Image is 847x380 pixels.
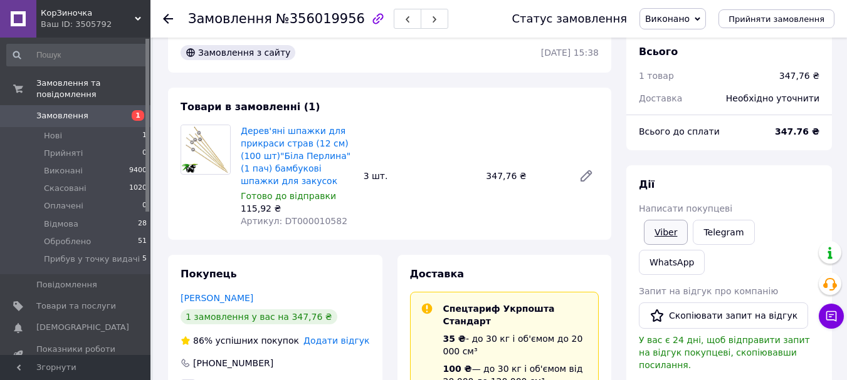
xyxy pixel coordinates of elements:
[241,126,350,186] a: Дерев'яні шпажки для прикраси страв (12 см)(100 шт)"Біла Перлина"(1 пач) бамбукові шпажки для зак...
[44,148,83,159] span: Прийняті
[639,203,732,213] span: Написати покупцеві
[639,178,655,190] span: Дії
[138,218,147,230] span: 28
[693,220,754,245] a: Telegram
[36,322,129,333] span: [DEMOGRAPHIC_DATA]
[193,336,213,346] span: 86%
[819,304,844,329] button: Чат з покупцем
[181,101,320,113] span: Товари в замовленні (1)
[129,165,147,177] span: 9400
[241,191,336,201] span: Готово до відправки
[163,13,173,25] div: Повернутися назад
[639,302,808,329] button: Скопіювати запит на відгук
[181,309,337,324] div: 1 замовлення у вас на 347,76 ₴
[181,45,295,60] div: Замовлення з сайту
[44,218,78,230] span: Відмова
[410,268,465,280] span: Доставка
[639,286,778,296] span: Запит на відгук про компанію
[443,332,589,357] div: - до 30 кг і об'ємом до 20 000 см³
[36,344,116,366] span: Показники роботи компанії
[142,148,147,159] span: 0
[639,250,705,275] a: WhatsApp
[44,183,87,194] span: Скасовані
[44,254,140,265] span: Прибув у точку видачі
[639,46,678,58] span: Всього
[443,334,466,344] span: 35 ₴
[188,11,272,26] span: Замовлення
[541,48,599,58] time: [DATE] 15:38
[443,364,472,374] span: 100 ₴
[44,200,83,212] span: Оплачені
[36,110,88,121] span: Замовлення
[639,126,720,136] span: Всього до сплати
[303,336,369,346] span: Додати відгук
[41,19,150,30] div: Ваш ID: 3505792
[718,85,827,112] div: Необхідно уточнити
[512,13,627,25] div: Статус замовлення
[181,268,237,280] span: Покупець
[192,357,275,369] div: [PHONE_NUMBER]
[138,236,147,247] span: 51
[645,14,690,24] span: Виконано
[775,126,819,136] b: 347.76 ₴
[142,130,147,141] span: 1
[181,293,253,303] a: [PERSON_NAME]
[129,183,147,194] span: 1020
[6,44,148,66] input: Пошук
[132,110,144,121] span: 1
[41,8,135,19] span: КорЗиночка
[44,236,91,247] span: Оброблено
[779,69,819,82] div: 347,76 ₴
[276,11,365,26] span: №356019956
[644,220,688,245] a: Viber
[36,78,150,100] span: Замовлення та повідомлення
[36,300,116,312] span: Товари та послуги
[639,93,682,103] span: Доставка
[718,9,834,28] button: Прийняти замовлення
[574,163,599,188] a: Редагувати
[181,125,230,173] img: Дерев'яні шпажки для прикраси страв (12 см)(100 шт)"Біла Перлина"(1 пач) бамбукові шпажки для зак...
[639,71,674,81] span: 1 товар
[443,304,555,326] span: Спецтариф Укрпошта Стандарт
[44,165,83,177] span: Виконані
[241,216,347,226] span: Артикул: DT000010582
[359,167,481,185] div: 3 шт.
[44,130,62,141] span: Нові
[36,279,97,290] span: Повідомлення
[481,167,569,185] div: 347,76 ₴
[142,200,147,212] span: 0
[639,335,810,370] span: У вас є 24 дні, щоб відправити запит на відгук покупцеві, скопіювавши посилання.
[181,334,299,347] div: успішних покупок
[729,14,824,24] span: Прийняти замовлення
[142,254,147,265] span: 5
[241,202,354,215] div: 115,92 ₴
